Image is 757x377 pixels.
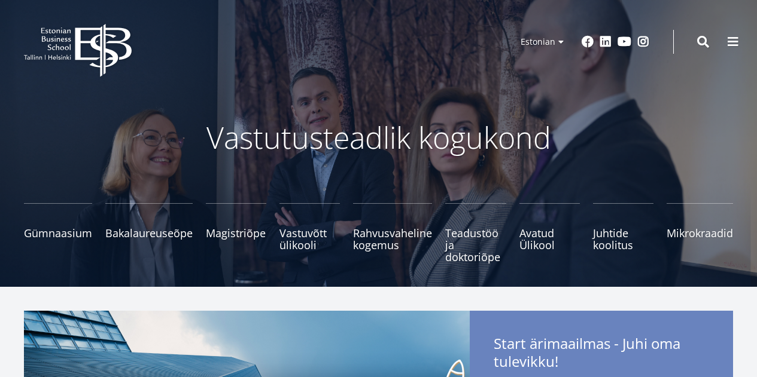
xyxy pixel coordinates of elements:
[105,203,193,263] a: Bakalaureuseõpe
[667,227,733,239] span: Mikrokraadid
[279,203,340,263] a: Vastuvõtt ülikooli
[353,227,432,251] span: Rahvusvaheline kogemus
[445,203,506,263] a: Teadustöö ja doktoriõpe
[62,119,696,155] p: Vastutusteadlik kogukond
[593,203,653,263] a: Juhtide koolitus
[618,36,631,48] a: Youtube
[206,227,266,239] span: Magistriõpe
[494,335,709,374] span: Start ärimaailmas - Juhi oma
[105,227,193,239] span: Bakalaureuseõpe
[667,203,733,263] a: Mikrokraadid
[206,203,266,263] a: Magistriõpe
[24,227,92,239] span: Gümnaasium
[24,203,92,263] a: Gümnaasium
[637,36,649,48] a: Instagram
[582,36,594,48] a: Facebook
[494,353,558,370] span: tulevikku!
[519,203,580,263] a: Avatud Ülikool
[593,227,653,251] span: Juhtide koolitus
[279,227,340,251] span: Vastuvõtt ülikooli
[353,203,432,263] a: Rahvusvaheline kogemus
[519,227,580,251] span: Avatud Ülikool
[445,227,506,263] span: Teadustöö ja doktoriõpe
[600,36,612,48] a: Linkedin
